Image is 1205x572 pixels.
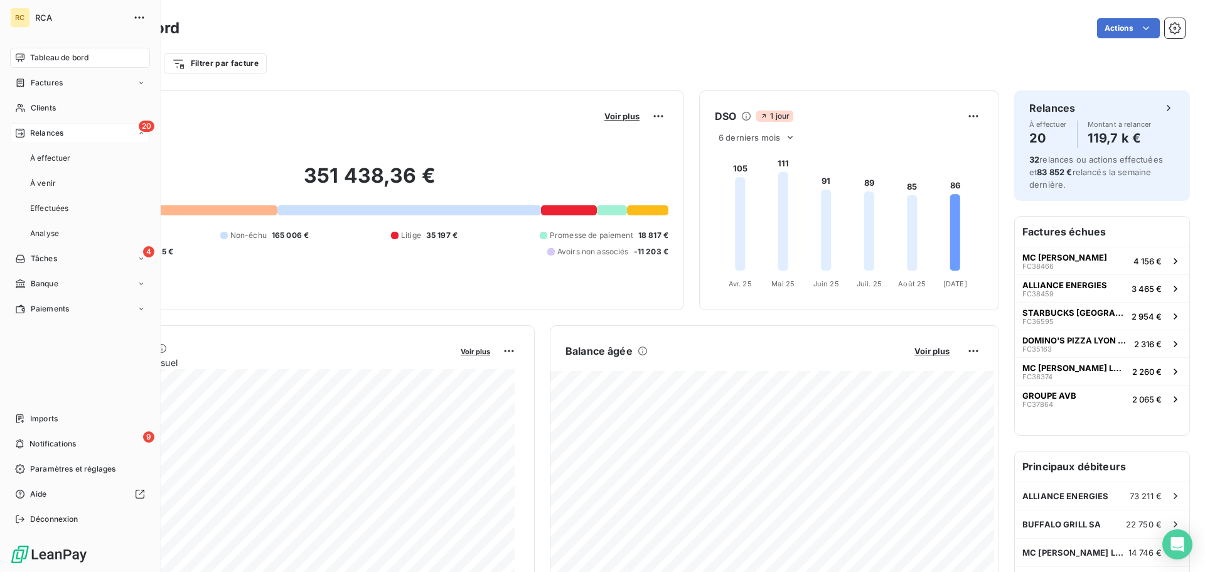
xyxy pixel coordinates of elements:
button: Filtrer par facture [164,53,267,73]
span: 83 852 € [1037,167,1072,177]
button: Voir plus [457,345,494,357]
tspan: Avr. 25 [729,279,752,288]
span: 1 jour [756,111,793,122]
span: MC [PERSON_NAME] LA SALLE [GEOGRAPHIC_DATA] CDPF DU [1022,363,1127,373]
span: ALLIANCE ENERGIES [1022,491,1109,501]
span: MC [PERSON_NAME] [1022,252,1107,262]
span: Banque [31,278,58,289]
span: 165 006 € [272,230,309,241]
div: RC [10,8,30,28]
span: 4 156 € [1133,256,1162,266]
span: 2 316 € [1134,339,1162,349]
span: Relances [30,127,63,139]
span: 35 197 € [426,230,458,241]
span: À effectuer [30,153,71,164]
span: 9 [143,431,154,443]
span: Avoirs non associés [557,246,629,257]
tspan: Juil. 25 [857,279,882,288]
button: MC [PERSON_NAME] LA SALLE [GEOGRAPHIC_DATA] CDPF DUFC383742 260 € [1015,357,1189,385]
span: Non-échu [230,230,267,241]
span: Promesse de paiement [550,230,633,241]
h6: Balance âgée [565,343,633,359]
button: DOMINO'S PIZZA LYON 8 MERMOZFC351632 316 € [1015,330,1189,357]
span: FC37864 [1022,401,1053,408]
span: À venir [30,178,56,189]
span: 20 [139,121,154,132]
span: GROUPE AVB [1022,391,1076,401]
span: 2 065 € [1132,394,1162,404]
span: Paiements [31,303,69,315]
span: Analyse [30,228,59,239]
h2: 351 438,36 € [71,163,668,201]
span: Clients [31,102,56,114]
span: Déconnexion [30,514,78,525]
span: Notifications [29,438,76,450]
button: STARBUCKS [GEOGRAPHIC_DATA]FC365952 954 € [1015,302,1189,330]
img: Logo LeanPay [10,544,88,564]
span: FC38466 [1022,262,1054,270]
h4: 119,7 k € [1088,128,1152,148]
span: 6 derniers mois [719,132,780,143]
tspan: [DATE] [943,279,967,288]
tspan: Juin 25 [813,279,839,288]
span: Voir plus [604,111,640,121]
span: À effectuer [1029,121,1067,128]
span: DOMINO'S PIZZA LYON 8 MERMOZ [1022,335,1129,345]
span: 2 954 € [1132,311,1162,321]
button: ALLIANCE ENERGIESFC384593 465 € [1015,274,1189,302]
span: Chiffre d'affaires mensuel [71,356,452,369]
span: FC36595 [1022,318,1054,325]
span: FC38374 [1022,373,1052,380]
span: -11 203 € [634,246,668,257]
span: Tableau de bord [30,52,88,63]
span: 14 746 € [1128,548,1162,558]
span: RCA [35,13,126,23]
span: ALLIANCE ENERGIES [1022,280,1107,290]
span: Factures [31,77,63,89]
span: BUFFALO GRILL SA [1022,519,1101,529]
span: Voir plus [914,346,950,356]
h4: 20 [1029,128,1067,148]
span: 22 750 € [1126,519,1162,529]
tspan: Août 25 [898,279,926,288]
a: Aide [10,484,150,504]
button: GROUPE AVBFC378642 065 € [1015,385,1189,413]
tspan: Mai 25 [771,279,795,288]
span: 32 [1029,154,1039,165]
span: Montant à relancer [1088,121,1152,128]
span: relances ou actions effectuées et relancés la semaine dernière. [1029,154,1163,190]
h6: Factures échues [1015,217,1189,247]
button: MC [PERSON_NAME]FC384664 156 € [1015,247,1189,274]
span: Effectuées [30,203,69,214]
span: 18 817 € [638,230,668,241]
span: 4 [143,246,154,257]
span: Voir plus [461,347,490,356]
span: FC38459 [1022,290,1054,298]
span: 73 211 € [1130,491,1162,501]
span: 3 465 € [1132,284,1162,294]
h6: Relances [1029,100,1075,116]
button: Voir plus [601,111,643,122]
h6: DSO [715,109,736,124]
span: Imports [30,413,58,424]
span: 2 260 € [1132,367,1162,377]
button: Voir plus [911,345,953,357]
h6: Principaux débiteurs [1015,451,1189,482]
span: MC [PERSON_NAME] LA RICAMARIE [1022,548,1128,558]
span: Litige [401,230,421,241]
button: Actions [1097,18,1160,38]
span: Paramètres et réglages [30,463,115,475]
div: Open Intercom Messenger [1162,529,1192,559]
span: Aide [30,488,47,500]
span: FC35163 [1022,345,1052,353]
span: STARBUCKS [GEOGRAPHIC_DATA] [1022,308,1127,318]
span: Tâches [31,253,57,264]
